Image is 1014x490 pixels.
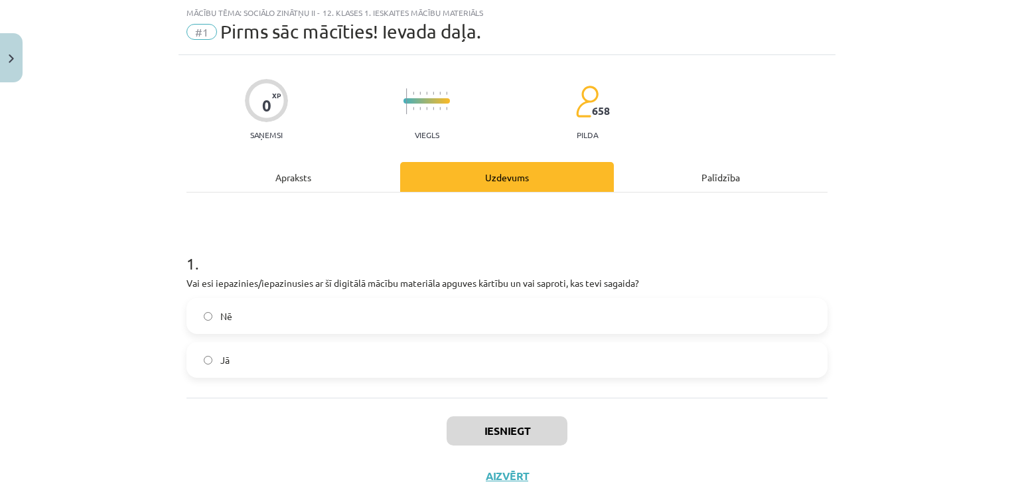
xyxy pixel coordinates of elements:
[9,54,14,63] img: icon-close-lesson-0947bae3869378f0d4975bcd49f059093ad1ed9edebbc8119c70593378902aed.svg
[433,92,434,95] img: icon-short-line-57e1e144782c952c97e751825c79c345078a6d821885a25fce030b3d8c18986b.svg
[204,356,212,365] input: Jā
[186,8,828,17] div: Mācību tēma: Sociālo zinātņu ii - 12. klases 1. ieskaites mācību materiāls
[272,92,281,99] span: XP
[426,92,427,95] img: icon-short-line-57e1e144782c952c97e751825c79c345078a6d821885a25fce030b3d8c18986b.svg
[419,107,421,110] img: icon-short-line-57e1e144782c952c97e751825c79c345078a6d821885a25fce030b3d8c18986b.svg
[446,107,447,110] img: icon-short-line-57e1e144782c952c97e751825c79c345078a6d821885a25fce030b3d8c18986b.svg
[614,162,828,192] div: Palīdzība
[186,24,217,40] span: #1
[433,107,434,110] img: icon-short-line-57e1e144782c952c97e751825c79c345078a6d821885a25fce030b3d8c18986b.svg
[415,130,439,139] p: Viegls
[406,88,407,114] img: icon-long-line-d9ea69661e0d244f92f715978eff75569469978d946b2353a9bb055b3ed8787d.svg
[482,469,532,483] button: Aizvērt
[245,130,288,139] p: Saņemsi
[220,309,232,323] span: Nē
[204,312,212,321] input: Nē
[413,107,414,110] img: icon-short-line-57e1e144782c952c97e751825c79c345078a6d821885a25fce030b3d8c18986b.svg
[446,92,447,95] img: icon-short-line-57e1e144782c952c97e751825c79c345078a6d821885a25fce030b3d8c18986b.svg
[186,231,828,272] h1: 1 .
[262,96,271,115] div: 0
[419,92,421,95] img: icon-short-line-57e1e144782c952c97e751825c79c345078a6d821885a25fce030b3d8c18986b.svg
[413,92,414,95] img: icon-short-line-57e1e144782c952c97e751825c79c345078a6d821885a25fce030b3d8c18986b.svg
[575,85,599,118] img: students-c634bb4e5e11cddfef0936a35e636f08e4e9abd3cc4e673bd6f9a4125e45ecb1.svg
[186,276,828,290] p: Vai esi iepazinies/iepazinusies ar šī digitālā mācību materiāla apguves kārtību un vai saproti, k...
[592,105,610,117] span: 658
[220,21,481,42] span: Pirms sāc mācīties! Ievada daļa.
[439,107,441,110] img: icon-short-line-57e1e144782c952c97e751825c79c345078a6d821885a25fce030b3d8c18986b.svg
[426,107,427,110] img: icon-short-line-57e1e144782c952c97e751825c79c345078a6d821885a25fce030b3d8c18986b.svg
[577,130,598,139] p: pilda
[186,162,400,192] div: Apraksts
[439,92,441,95] img: icon-short-line-57e1e144782c952c97e751825c79c345078a6d821885a25fce030b3d8c18986b.svg
[220,353,230,367] span: Jā
[400,162,614,192] div: Uzdevums
[447,416,567,446] button: Iesniegt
